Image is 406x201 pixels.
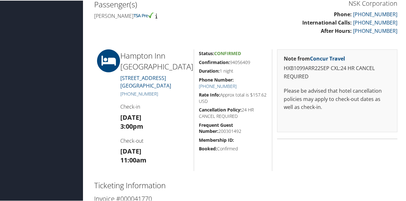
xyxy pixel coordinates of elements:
strong: Cancellation Policy: [199,106,242,112]
strong: Duration: [199,67,220,73]
h5: 1 night [199,67,267,74]
h4: Check-in [120,103,189,110]
h4: [PERSON_NAME] [94,12,241,19]
h5: Approx total is $157.62 USD [199,91,267,104]
strong: 11:00am [120,155,147,164]
strong: [DATE] [120,146,141,155]
h5: Confirmed [199,145,267,151]
a: [PHONE_NUMBER] [353,10,397,17]
p: HXB1099ARR22SEP CXL:24 HR CANCEL REQUIRED [284,64,391,80]
a: [PHONE_NUMBER] [120,90,158,96]
h5: 94056409 [199,59,267,65]
strong: [DATE] [120,112,141,121]
strong: Phone: [334,10,352,17]
strong: Status: [199,50,214,56]
strong: Booked: [199,145,217,151]
h5: 200301492 [199,121,267,134]
span: Confirmed [214,50,241,56]
a: [STREET_ADDRESS][GEOGRAPHIC_DATA] [120,74,171,89]
h5: 24 HR CANCEL REQUIRED [199,106,267,118]
img: tsa-precheck.png [133,12,154,18]
strong: International Calls: [302,18,352,25]
strong: Phone Number: [199,76,234,82]
a: [PHONE_NUMBER] [353,18,397,25]
a: [PHONE_NUMBER] [199,83,237,89]
a: Concur Travel [310,54,345,61]
h4: Check-out [120,137,189,144]
strong: After Hours: [321,27,352,34]
p: Please be advised that hotel cancellation policies may apply to check-out dates as well as check-in. [284,86,391,111]
strong: Confirmation: [199,59,230,65]
h2: Hampton Inn [GEOGRAPHIC_DATA] [120,50,189,71]
strong: Frequent Guest Number: [199,121,233,134]
strong: 3:00pm [120,121,143,130]
strong: Membership ID: [199,136,234,142]
h2: Ticketing Information [94,179,397,190]
strong: Rate Info: [199,91,220,97]
a: [PHONE_NUMBER] [353,27,397,34]
strong: Note from [284,54,345,61]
